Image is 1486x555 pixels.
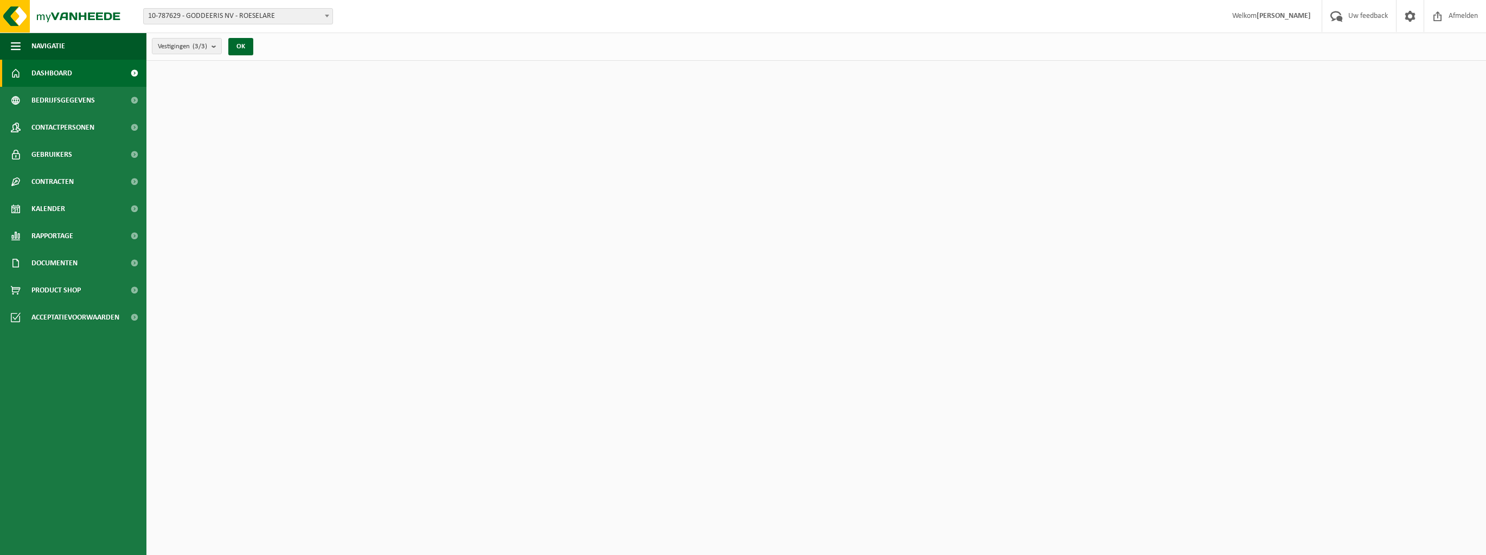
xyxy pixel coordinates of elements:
button: OK [228,38,253,55]
span: Acceptatievoorwaarden [31,304,119,331]
span: Product Shop [31,277,81,304]
span: Bedrijfsgegevens [31,87,95,114]
span: Documenten [31,250,78,277]
span: Rapportage [31,222,73,250]
span: 10-787629 - GODDEERIS NV - ROESELARE [143,8,333,24]
span: Navigatie [31,33,65,60]
span: 10-787629 - GODDEERIS NV - ROESELARE [144,9,332,24]
span: Vestigingen [158,39,207,55]
span: Kalender [31,195,65,222]
strong: [PERSON_NAME] [1257,12,1311,20]
span: Gebruikers [31,141,72,168]
span: Contracten [31,168,74,195]
button: Vestigingen(3/3) [152,38,222,54]
span: Dashboard [31,60,72,87]
span: Contactpersonen [31,114,94,141]
count: (3/3) [193,43,207,50]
